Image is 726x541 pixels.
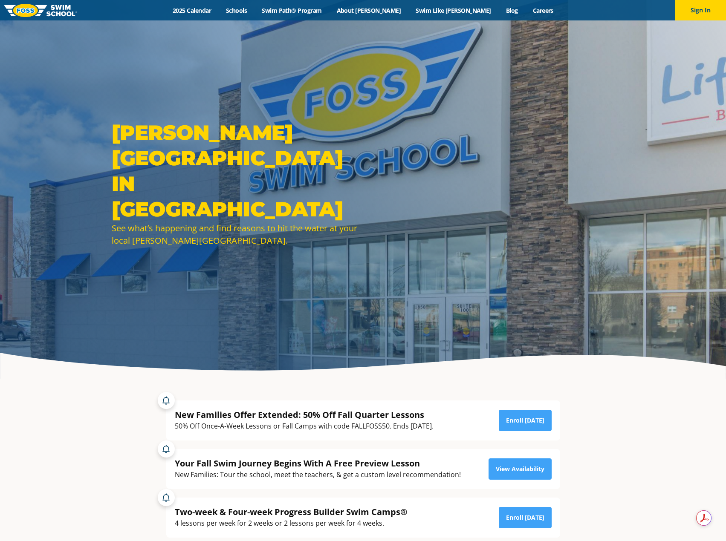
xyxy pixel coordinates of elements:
a: 2025 Calendar [165,6,219,14]
a: Swim Like [PERSON_NAME] [408,6,499,14]
div: Two-week & Four-week Progress Builder Swim Camps® [175,506,408,518]
a: Enroll [DATE] [499,410,552,431]
a: View Availability [489,458,552,480]
img: FOSS Swim School Logo [4,4,77,17]
div: 4 lessons per week for 2 weeks or 2 lessons per week for 4 weeks. [175,518,408,529]
div: See what’s happening and find reasons to hit the water at your local [PERSON_NAME][GEOGRAPHIC_DATA]. [112,222,359,247]
div: Your Fall Swim Journey Begins With A Free Preview Lesson [175,458,461,469]
a: About [PERSON_NAME] [329,6,408,14]
div: New Families Offer Extended: 50% Off Fall Quarter Lessons [175,409,434,420]
div: 50% Off Once-A-Week Lessons or Fall Camps with code FALLFOSS50. Ends [DATE]. [175,420,434,432]
a: Swim Path® Program [255,6,329,14]
div: New Families: Tour the school, meet the teachers, & get a custom level recommendation! [175,469,461,481]
a: Careers [525,6,561,14]
a: Enroll [DATE] [499,507,552,528]
a: Schools [219,6,255,14]
a: Blog [498,6,525,14]
h1: [PERSON_NAME][GEOGRAPHIC_DATA] in [GEOGRAPHIC_DATA] [112,120,359,222]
